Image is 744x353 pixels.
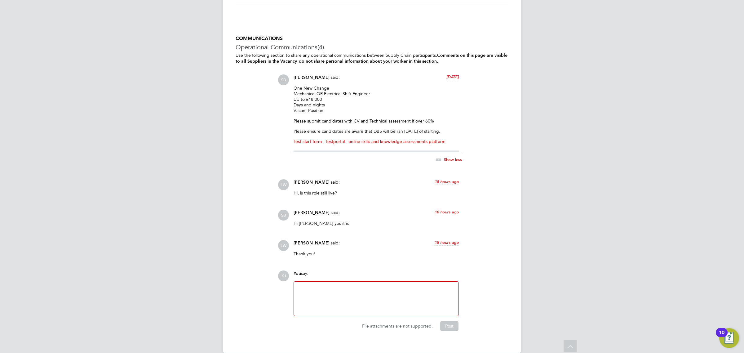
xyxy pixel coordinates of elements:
p: Thank you! [294,251,459,257]
div: 10 [719,333,724,341]
p: Please ensure candidates are aware that DBS will be ran [DATE] of starting. [294,128,459,134]
span: [PERSON_NAME] [294,180,330,185]
span: 18 hours ago [435,179,459,184]
span: [PERSON_NAME] [294,210,330,215]
span: said: [331,210,340,215]
span: said: [331,179,340,185]
span: [PERSON_NAME] [294,75,330,80]
p: Use the following section to share any operational communications between Supply Chain participants. [236,52,508,64]
div: say: [294,270,459,281]
button: Post [440,321,458,331]
p: Please submit candidates with CV and Technical assessment if over 60% [294,118,459,124]
h3: Operational Communications [236,43,508,51]
span: 18 hours ago [435,209,459,215]
h5: COMMUNICATIONS [236,35,508,42]
button: Open Resource Center, 10 new notifications [719,328,739,348]
span: Show less [444,157,462,162]
a: Test start form - Testportal - online skills and knowledge assessments platform [294,139,445,144]
span: KJ [278,270,289,281]
span: SB [278,210,289,221]
span: SB [278,74,289,85]
b: Comments on this page are visible to all Suppliers in the Vacancy, do not share personal informat... [236,53,507,64]
span: You [294,271,301,276]
span: LW [278,179,289,190]
p: Hi [PERSON_NAME] yes it is [294,221,459,226]
span: LW [278,240,289,251]
span: File attachments are not supported. [362,323,433,329]
p: Hi, is this role still live? [294,190,459,196]
span: [DATE] [446,74,459,79]
span: [PERSON_NAME] [294,240,330,246]
span: 18 hours ago [435,240,459,245]
span: said: [331,240,340,246]
span: (4) [317,43,324,51]
span: said: [331,74,340,80]
p: One New Change Mechanical OR Electrical Shift Engineer Up to £48,000 Days and nights Vacant Position [294,85,459,114]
